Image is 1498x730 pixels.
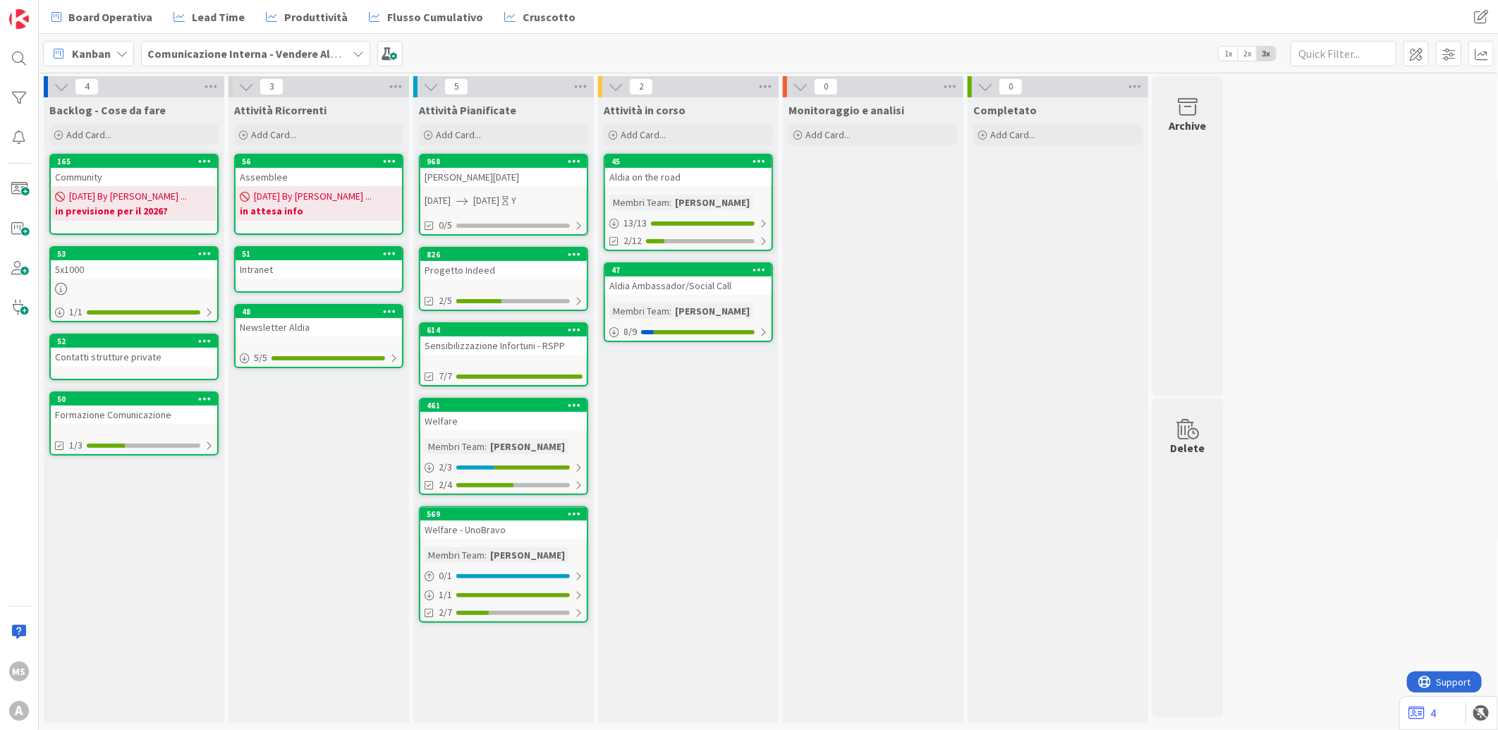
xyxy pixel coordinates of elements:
div: 165 [51,155,217,168]
div: Formazione Comunicazione [51,406,217,424]
div: 56 [242,157,402,166]
div: 48 [236,305,402,318]
div: 826 [420,248,587,261]
div: Welfare [420,412,587,430]
div: 2/3 [420,458,587,476]
span: Flusso Cumulativo [387,8,483,25]
div: 50Formazione Comunicazione [51,393,217,424]
span: : [669,303,671,319]
div: 165 [57,157,217,166]
div: [PERSON_NAME] [671,195,753,210]
span: 8 / 9 [623,324,637,339]
a: 569Welfare - UnoBravoMembri Team:[PERSON_NAME]0/11/12/7 [419,506,588,623]
span: Add Card... [621,128,666,141]
span: 0 / 1 [439,568,452,583]
span: 2x [1238,47,1257,61]
span: 2 [629,78,653,95]
div: 48Newsletter Aldia [236,305,402,336]
span: 0 [814,78,838,95]
span: Add Card... [436,128,481,141]
div: 45 [611,157,772,166]
span: 0 [999,78,1023,95]
span: 2 / 3 [439,460,452,475]
div: 1/1 [51,303,217,321]
span: [DATE] [473,193,499,208]
div: Community [51,168,217,186]
div: 47Aldia Ambassador/Social Call [605,264,772,295]
div: 56 [236,155,402,168]
div: 569Welfare - UnoBravo [420,508,587,539]
span: Lead Time [192,8,245,25]
div: 461 [420,399,587,412]
div: 51 [236,248,402,260]
a: 826Progetto Indeed2/5 [419,247,588,311]
span: 2/5 [439,293,452,308]
span: 1 / 1 [69,305,83,320]
div: Membri Team [609,303,669,319]
span: Board Operativa [68,8,152,25]
span: 13 / 13 [623,216,647,231]
span: Add Card... [251,128,296,141]
div: 47 [605,264,772,276]
a: Flusso Cumulativo [360,4,492,30]
span: Produttività [284,8,348,25]
span: Backlog - Cose da fare [49,103,166,117]
span: 4 [75,78,99,95]
a: 50Formazione Comunicazione1/3 [49,391,219,456]
div: Newsletter Aldia [236,318,402,336]
div: Y [511,193,516,208]
div: 51 [242,249,402,259]
div: Welfare - UnoBravo [420,521,587,539]
a: 535x10001/1 [49,246,219,322]
div: 45Aldia on the road [605,155,772,186]
div: 968 [420,155,587,168]
span: Monitoraggio e analisi [788,103,904,117]
span: 2/4 [439,477,452,492]
span: 2/7 [439,605,452,620]
div: 5x1000 [51,260,217,279]
div: 614 [420,324,587,336]
div: [PERSON_NAME] [487,547,568,563]
div: 614 [427,325,587,335]
b: in previsione per il 2026? [55,204,213,218]
div: 968 [427,157,587,166]
div: [PERSON_NAME][DATE] [420,168,587,186]
div: 535x1000 [51,248,217,279]
span: : [669,195,671,210]
span: Completato [973,103,1037,117]
div: [PERSON_NAME] [487,439,568,454]
a: 968[PERSON_NAME][DATE][DATE][DATE]Y0/5 [419,154,588,236]
a: 56Assemblee[DATE] By [PERSON_NAME] ...in attesa info [234,154,403,235]
span: Support [30,2,64,19]
a: 461WelfareMembri Team:[PERSON_NAME]2/32/4 [419,398,588,495]
span: 3x [1257,47,1276,61]
div: 52 [51,335,217,348]
div: 47 [611,265,772,275]
input: Quick Filter... [1291,41,1396,66]
div: 968[PERSON_NAME][DATE] [420,155,587,186]
div: Intranet [236,260,402,279]
span: Attività Pianificate [419,103,516,117]
a: 47Aldia Ambassador/Social CallMembri Team:[PERSON_NAME]8/9 [604,262,773,342]
div: 569 [420,508,587,521]
div: 826 [427,250,587,260]
div: Archive [1169,117,1207,134]
div: MS [9,662,29,681]
span: 1 / 1 [439,588,452,602]
div: 0/1 [420,567,587,585]
a: Lead Time [165,4,253,30]
a: 614Sensibilizzazione Infortuni - RSPP7/7 [419,322,588,387]
div: 165Community [51,155,217,186]
span: : [485,439,487,454]
div: Membri Team [609,195,669,210]
div: 51Intranet [236,248,402,279]
div: Assemblee [236,168,402,186]
div: 52 [57,336,217,346]
span: Cruscotto [523,8,576,25]
div: 50 [51,393,217,406]
div: 48 [242,307,402,317]
span: 5 [444,78,468,95]
span: Kanban [72,45,111,62]
span: [DATE] By [PERSON_NAME] ... [69,189,187,204]
span: Attività Ricorrenti [234,103,327,117]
